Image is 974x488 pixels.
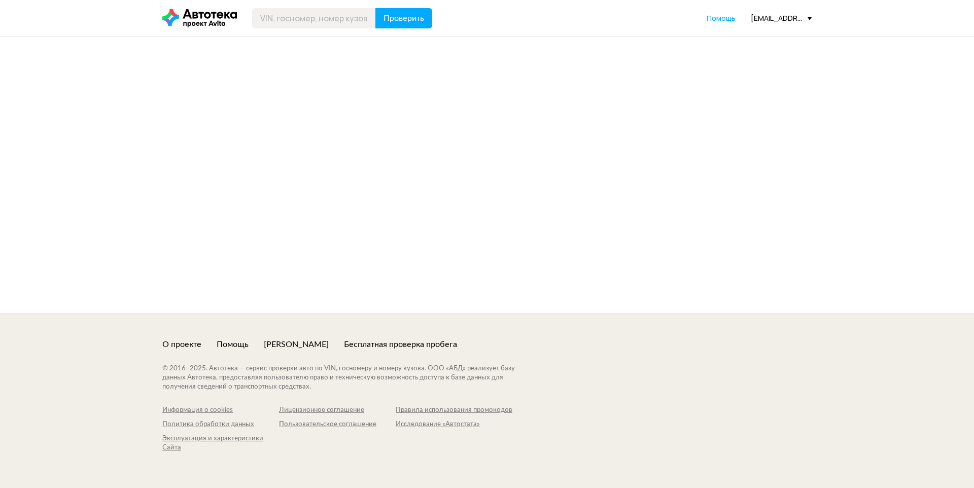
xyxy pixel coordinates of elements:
[162,434,279,452] a: Эксплуатация и характеристики Сайта
[252,8,376,28] input: VIN, госномер, номер кузова
[384,14,424,22] span: Проверить
[279,406,396,415] a: Лицензионное соглашение
[264,339,329,350] a: [PERSON_NAME]
[707,13,736,23] a: Помощь
[162,339,201,350] a: О проекте
[162,406,279,415] a: Информация о cookies
[162,420,279,429] a: Политика обработки данных
[162,364,535,392] div: © 2016– 2025 . Автотека — сервис проверки авто по VIN, госномеру и номеру кузова. ООО «АБД» реали...
[375,8,432,28] button: Проверить
[279,420,396,429] a: Пользовательское соглашение
[751,13,812,23] div: [EMAIL_ADDRESS][DOMAIN_NAME]
[217,339,249,350] a: Помощь
[396,406,512,415] a: Правила использования промокодов
[344,339,457,350] a: Бесплатная проверка пробега
[396,420,512,429] a: Исследование «Автостата»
